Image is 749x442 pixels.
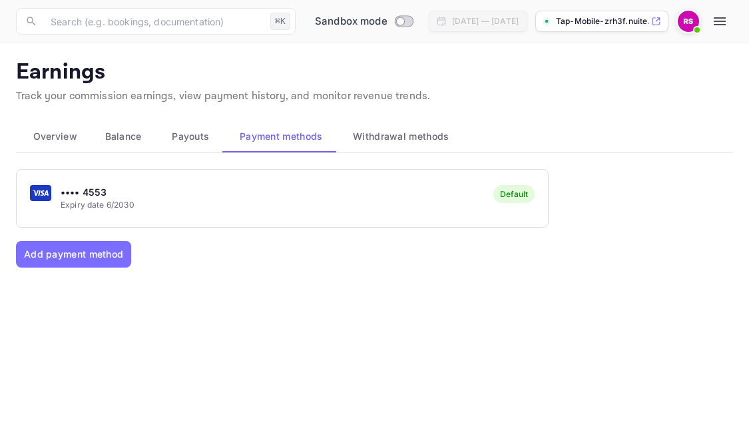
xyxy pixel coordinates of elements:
span: Payment methods [240,128,323,144]
span: Overview [33,128,77,144]
img: Raul Sosa [678,11,699,32]
span: Withdrawal methods [353,128,449,144]
div: Switch to Production mode [310,14,418,29]
div: scrollable auto tabs example [16,120,733,152]
p: Track your commission earnings, view payment history, and monitor revenue trends. [16,89,733,105]
div: [DATE] — [DATE] [452,15,519,27]
span: Sandbox mode [315,14,387,29]
button: •••• 4553Expiry date 6/2030Default [16,169,549,228]
span: Balance [105,128,142,144]
p: Earnings [16,59,733,86]
p: •••• 4553 [61,185,134,199]
div: ⌘K [270,13,290,30]
span: Payouts [172,128,209,144]
div: Default [500,189,528,199]
p: Expiry date [61,199,134,211]
span: 6/2030 [107,200,134,210]
button: Add payment method [16,241,131,268]
p: Tap-Mobile-zrh3f.nuite... [556,15,648,27]
input: Search (e.g. bookings, documentation) [43,8,265,35]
